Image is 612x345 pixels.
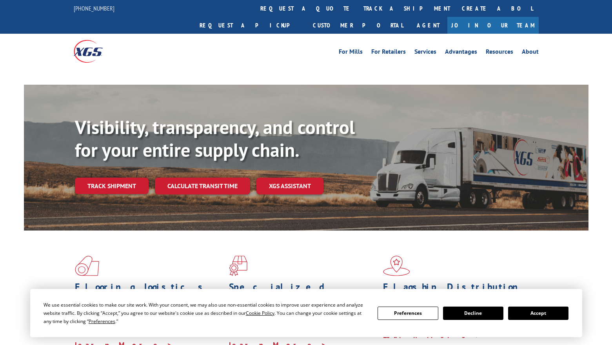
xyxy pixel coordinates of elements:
a: XGS ASSISTANT [256,178,323,194]
a: Advantages [445,49,477,57]
img: xgs-icon-flagship-distribution-model-red [383,256,410,276]
a: Agent [409,17,447,34]
img: xgs-icon-focused-on-flooring-red [229,256,247,276]
h1: Flooring Logistics Solutions [75,282,223,305]
a: About [522,49,539,57]
button: Preferences [378,307,438,320]
button: Decline [443,307,503,320]
a: Join Our Team [447,17,539,34]
a: Services [414,49,436,57]
button: Accept [508,307,568,320]
div: Cookie Consent Prompt [30,289,582,337]
h1: Flagship Distribution Model [383,282,531,305]
a: Request a pickup [194,17,307,34]
img: xgs-icon-total-supply-chain-intelligence-red [75,256,99,276]
h1: Specialized Freight Experts [229,282,377,305]
b: Visibility, transparency, and control for your entire supply chain. [75,115,355,162]
div: We use essential cookies to make our site work. With your consent, we may also use non-essential ... [44,301,368,325]
a: Customer Portal [307,17,409,34]
a: Learn More > [383,331,481,340]
a: [PHONE_NUMBER] [74,4,114,12]
a: Calculate transit time [155,178,250,194]
a: For Mills [339,49,363,57]
span: Cookie Policy [246,310,274,316]
a: Track shipment [75,178,149,194]
a: For Retailers [371,49,406,57]
a: Resources [486,49,513,57]
span: Preferences [89,318,115,325]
